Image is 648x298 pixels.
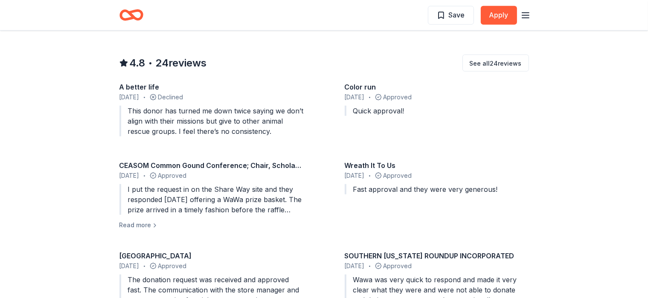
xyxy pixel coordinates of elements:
[119,261,139,271] span: [DATE]
[345,106,529,116] div: Quick approval!
[119,171,139,181] span: [DATE]
[119,184,304,215] div: I put the request in on the Share Way site and they responded [DATE] offering a WaWa prize basket...
[119,171,304,181] div: Approved
[345,92,529,102] div: Approved
[156,56,207,70] span: 24 reviews
[345,261,529,271] div: Approved
[119,82,304,92] div: A better life
[119,220,158,230] button: Read more
[119,92,304,102] div: Declined
[130,56,145,70] span: 4.8
[143,94,145,101] span: •
[449,9,465,20] span: Save
[345,160,529,171] div: Wreath It To Us
[345,261,365,271] span: [DATE]
[143,263,145,269] span: •
[369,263,371,269] span: •
[481,6,517,25] button: Apply
[345,184,529,194] div: Fast approval and they were very generous!
[119,106,304,136] div: This donor has turned me down twice saying we don’t align with their missions but give to other a...
[119,261,304,271] div: Approved
[143,172,145,179] span: •
[345,82,529,92] div: Color run
[345,171,365,181] span: [DATE]
[345,171,529,181] div: Approved
[148,59,152,68] span: •
[119,5,143,25] a: Home
[462,55,529,72] button: See all24reviews
[119,251,304,261] div: [GEOGRAPHIC_DATA]
[369,172,371,179] span: •
[345,251,529,261] div: SOUTHERN [US_STATE] ROUNDUP INCORPORATED
[119,92,139,102] span: [DATE]
[428,6,474,25] button: Save
[119,160,304,171] div: CEASOM Common Gound Conference; Chair, Scholarship Chance Raffle
[345,92,365,102] span: [DATE]
[369,94,371,101] span: •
